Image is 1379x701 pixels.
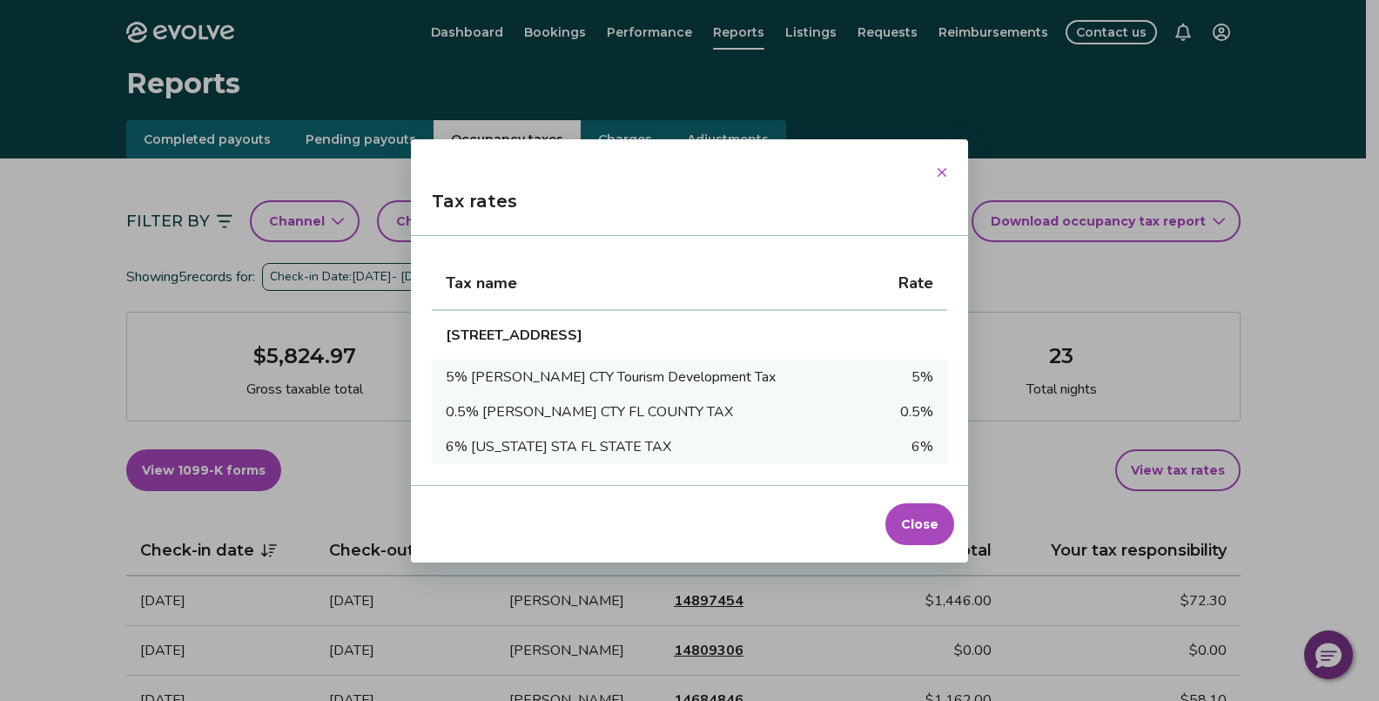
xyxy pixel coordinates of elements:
[446,437,671,456] span: 6% [US_STATE] STA FL STATE TAX
[885,503,954,545] button: Close
[446,367,776,387] span: 5% [PERSON_NAME] CTY Tourism Development Tax
[446,325,933,346] div: [STREET_ADDRESS]
[446,273,517,293] span: Tax name
[901,516,938,533] span: Close
[911,367,933,388] span: 5 %
[411,181,968,235] h2: Tax rates
[923,153,961,192] button: Close
[911,436,933,457] span: 6 %
[900,401,933,422] span: 0.5 %
[898,271,933,295] span: Rate
[446,402,733,421] span: 0.5% [PERSON_NAME] CTY FL COUNTY TAX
